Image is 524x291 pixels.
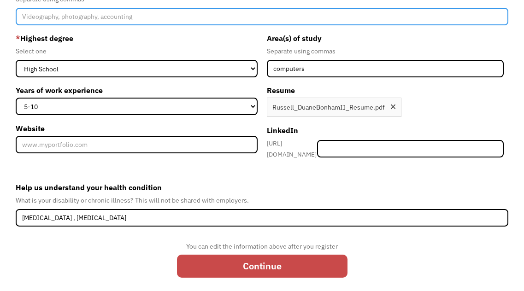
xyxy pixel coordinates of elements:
[16,46,257,57] div: Select one
[267,60,504,77] input: Anthropology, Education
[389,103,397,113] div: Remove file
[16,31,257,46] label: Highest degree
[267,46,504,57] div: Separate using commas
[267,138,317,160] div: [URL][DOMAIN_NAME]
[16,180,508,195] label: Help us understand your health condition
[16,121,257,136] label: Website
[177,241,347,252] div: You can edit the information above after you register
[267,83,504,98] label: Resume
[16,195,508,206] div: What is your disability or chronic illness? This will not be shared with employers.
[177,255,347,277] input: Continue
[16,83,257,98] label: Years of work experience
[267,31,504,46] label: Area(s) of study
[16,8,508,25] input: Videography, photography, accounting
[272,102,385,113] div: Russell_DuaneBonhamII_Resume.pdf
[267,123,504,138] label: LinkedIn
[16,209,508,227] input: Deafness, Depression, Diabetes
[16,136,257,153] input: www.myportfolio.com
